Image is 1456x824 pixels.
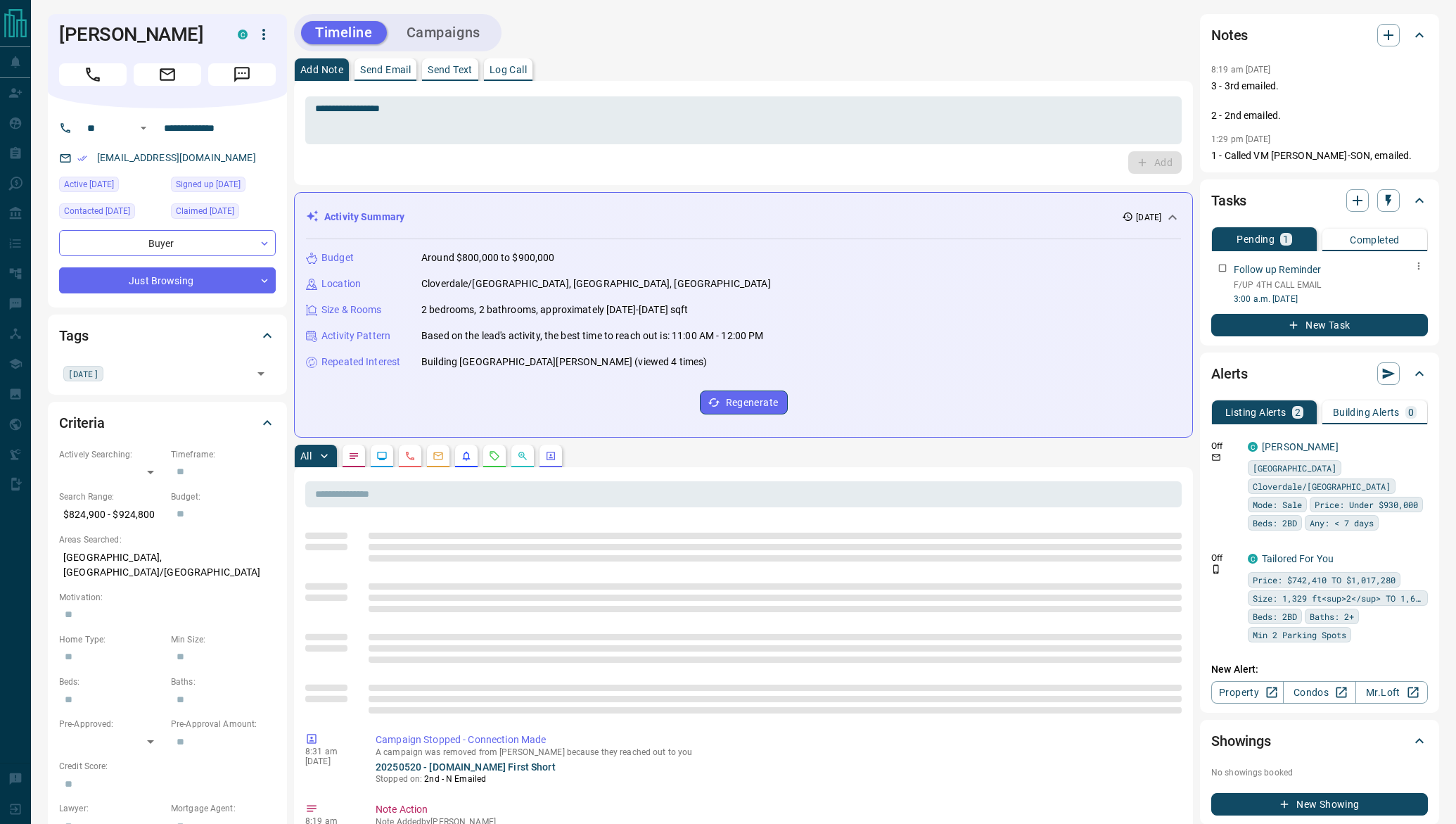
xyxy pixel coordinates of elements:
a: Condos [1283,681,1355,704]
p: Budget: [171,490,276,503]
svg: Lead Browsing Activity [376,450,388,462]
div: Activity Summary[DATE] [306,204,1181,230]
div: Wed Sep 10 2025 [59,203,164,223]
span: [DATE] [68,367,98,381]
p: Pre-Approval Amount: [171,718,276,730]
p: Building [GEOGRAPHIC_DATA][PERSON_NAME] (viewed 4 times) [421,355,707,369]
p: Follow up Reminder [1234,262,1321,277]
p: New Alert: [1211,662,1428,677]
p: [GEOGRAPHIC_DATA], [GEOGRAPHIC_DATA]/[GEOGRAPHIC_DATA] [59,546,276,584]
p: 1 [1283,234,1289,244]
p: Listing Alerts [1225,407,1286,417]
p: Completed [1350,235,1400,245]
p: 8:19 am [DATE] [1211,65,1271,75]
span: Cloverdale/[GEOGRAPHIC_DATA] [1253,479,1391,493]
svg: Listing Alerts [461,450,472,462]
span: Price: $742,410 TO $1,017,280 [1253,573,1396,587]
div: condos.ca [1248,442,1258,452]
p: [DATE] [1136,211,1161,224]
div: Wed Sep 10 2025 [171,177,276,196]
button: New Showing [1211,793,1428,816]
p: No showings booked [1211,766,1428,779]
p: Note Action [376,802,1176,817]
p: Send Email [360,65,411,75]
svg: Requests [489,450,500,462]
p: $824,900 - $924,800 [59,503,164,526]
p: Home Type: [59,633,164,646]
div: Criteria [59,406,276,440]
span: Min 2 Parking Spots [1253,628,1346,642]
p: All [300,451,312,461]
div: Buyer [59,230,276,256]
span: Beds: 2BD [1253,516,1297,530]
p: 8:31 am [305,747,355,756]
a: [PERSON_NAME] [1262,441,1339,452]
p: A campaign was removed from [PERSON_NAME] because they reached out to you [376,747,1176,757]
p: Credit Score: [59,760,276,773]
div: Fri Sep 12 2025 [59,177,164,196]
span: Claimed [DATE] [176,204,234,218]
p: Around $800,000 to $900,000 [421,251,555,265]
p: [DATE] [305,756,355,766]
button: Campaigns [392,21,494,44]
p: Min Size: [171,633,276,646]
a: Mr.Loft [1355,681,1428,704]
p: 0 [1408,407,1414,417]
a: Property [1211,681,1284,704]
p: F/UP 4TH CALL EMAIL [1234,279,1428,291]
h2: Alerts [1211,362,1248,385]
span: Signed up [DATE] [176,177,241,191]
span: 2nd - N Emailed [424,774,486,784]
div: Showings [1211,724,1428,758]
p: Repeated Interest [321,355,400,369]
h2: Showings [1211,730,1271,752]
p: 2 [1295,407,1301,417]
div: Alerts [1211,357,1428,391]
h2: Tags [59,324,88,347]
p: Mortgage Agent: [171,802,276,815]
span: Baths: 2+ [1310,609,1354,623]
p: Motivation: [59,591,276,604]
p: 1 - Called VM [PERSON_NAME]-SON, emailed. [1211,148,1428,163]
div: Wed Sep 10 2025 [171,203,276,223]
button: Regenerate [700,391,788,414]
button: Open [251,364,271,384]
span: Beds: 2BD [1253,609,1297,623]
p: Off [1211,440,1239,452]
h1: [PERSON_NAME] [59,23,217,46]
svg: Emails [433,450,444,462]
span: Call [59,63,127,86]
h2: Criteria [59,412,105,434]
p: Off [1211,552,1239,564]
svg: Email Verified [77,153,87,163]
p: Actively Searching: [59,448,164,461]
p: Areas Searched: [59,533,276,546]
p: Campaign Stopped - Connection Made [376,733,1176,747]
div: Notes [1211,18,1428,52]
a: Tailored For You [1262,553,1334,564]
div: Tags [59,319,276,353]
p: Activity Summary [324,210,404,224]
div: Tasks [1211,184,1428,217]
div: Just Browsing [59,267,276,293]
p: Based on the lead's activity, the best time to reach out is: 11:00 AM - 12:00 PM [421,329,764,343]
span: Any: < 7 days [1310,516,1374,530]
h2: Tasks [1211,189,1246,212]
p: Location [321,277,361,291]
p: Log Call [490,65,527,75]
svg: Email [1211,452,1221,462]
span: Size: 1,329 ft<sup>2</sup> TO 1,635 ft<sup>2</sup> [1253,591,1423,605]
span: Mode: Sale [1253,497,1302,512]
span: Price: Under $930,000 [1315,497,1418,512]
svg: Push Notification Only [1211,564,1221,574]
p: Building Alerts [1333,407,1400,417]
p: Search Range: [59,490,164,503]
svg: Notes [348,450,359,462]
a: 20250520 - [DOMAIN_NAME] First Short [376,761,556,773]
svg: Opportunities [517,450,528,462]
span: Contacted [DATE] [64,204,130,218]
button: New Task [1211,314,1428,336]
p: Pre-Approved: [59,718,164,730]
span: Active [DATE] [64,177,114,191]
p: Timeframe: [171,448,276,461]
